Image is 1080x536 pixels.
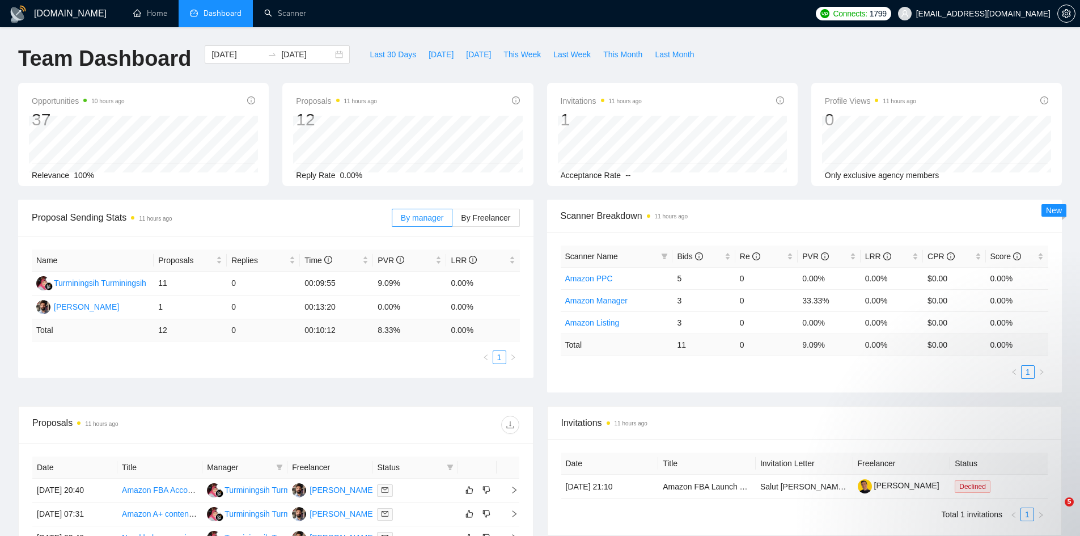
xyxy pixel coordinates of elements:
span: dislike [482,486,490,495]
span: Only exclusive agency members [825,171,939,180]
span: info-circle [883,252,891,260]
td: [DATE] 07:31 [32,503,117,526]
time: 11 hours ago [85,421,118,427]
span: Last Month [655,48,694,61]
td: Total [561,334,673,356]
span: like [465,509,473,518]
span: left [482,354,489,361]
input: Start date [211,48,263,61]
td: 11 [672,334,735,356]
td: 0.00% [986,267,1048,289]
span: dashboard [190,9,198,17]
td: 1 [154,296,227,319]
td: 0.00% [373,296,446,319]
td: 3 [672,311,735,334]
span: Reply Rate [296,171,335,180]
span: filter [659,248,670,265]
img: RC [292,507,306,521]
th: Title [117,457,202,479]
time: 11 hours ago [883,98,916,104]
div: Turminingsih Turminingsih [225,484,317,496]
time: 11 hours ago [655,213,688,220]
iframe: Intercom live chat [1041,497,1069,525]
div: 12 [296,109,377,130]
span: By Freelancer [461,213,510,222]
th: Name [32,250,154,272]
span: info-circle [947,252,955,260]
span: info-circle [396,256,404,264]
img: c1qeLtUXUSAXhTf1TagyHQZI3BpJXYksVz3TPBRKssA1X_Xj9Lq62N8Kg1xyhX9SOS [858,479,872,493]
a: Amazon Listing [565,318,620,327]
span: Score [990,252,1021,261]
img: T [207,507,221,521]
span: right [1038,369,1045,375]
button: download [501,416,519,434]
td: 12 [154,319,227,341]
td: 11 [154,272,227,296]
td: 8.33 % [373,319,446,341]
img: RC [36,300,50,314]
span: Relevance [32,171,69,180]
span: [DATE] [466,48,491,61]
span: info-circle [512,96,520,104]
td: 9.09 % [798,334,860,356]
td: 0.00% [446,272,519,296]
span: setting [1058,9,1075,18]
li: Next Page [506,351,520,364]
div: [PERSON_NAME] [54,301,119,313]
div: 1 [561,109,642,130]
input: End date [281,48,333,61]
span: dislike [482,509,490,518]
img: upwork-logo.png [820,9,829,18]
td: 33.33% [798,289,860,311]
li: Next Page [1034,508,1048,521]
button: dislike [480,483,493,497]
button: [DATE] [422,45,460,64]
td: 0 [735,267,798,289]
span: Connects: [833,7,867,20]
span: filter [274,459,285,476]
th: Proposals [154,250,227,272]
a: Amazon A+ content and Brand Manager Designer Needed [122,509,327,518]
span: Status [377,461,442,474]
span: info-circle [1013,252,1021,260]
td: $0.00 [923,311,985,334]
time: 11 hours ago [139,216,172,222]
td: 0 [735,311,798,334]
span: Dashboard [204,9,242,18]
a: RC[PERSON_NAME] [292,485,375,494]
a: Amazon PPC [565,274,613,283]
button: Last 30 Days [363,45,422,64]
td: 9.09% [373,272,446,296]
a: RC[PERSON_NAME] [292,509,375,518]
span: mail [382,487,388,493]
button: right [506,351,520,364]
span: Proposals [158,254,214,267]
span: Opportunities [32,94,125,108]
td: Amazon FBA Account Manager (SEO and Growth Specialist) [117,479,202,503]
button: This Month [597,45,649,64]
td: 00:13:20 [300,296,373,319]
th: Manager [202,457,287,479]
td: [DATE] 20:40 [32,479,117,503]
span: This Month [603,48,642,61]
a: Amazon FBA Launch Operator – Full Execution (Product, [GEOGRAPHIC_DATA], Seller Central) – French... [663,482,1072,491]
td: 3 [672,289,735,311]
span: Acceptance Rate [561,171,621,180]
td: 0 [227,319,300,341]
span: Scanner Name [565,252,618,261]
a: [PERSON_NAME] [858,481,939,490]
time: 11 hours ago [609,98,642,104]
span: info-circle [1040,96,1048,104]
span: info-circle [324,256,332,264]
img: gigradar-bm.png [215,513,223,521]
button: This Week [497,45,547,64]
a: homeHome [133,9,167,18]
td: 0.00 % [861,334,923,356]
a: Amazon Manager [565,296,628,305]
span: Time [304,256,332,265]
span: LRR [451,256,477,265]
li: 1 [1021,365,1035,379]
span: Manager [207,461,272,474]
button: left [1007,508,1020,521]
